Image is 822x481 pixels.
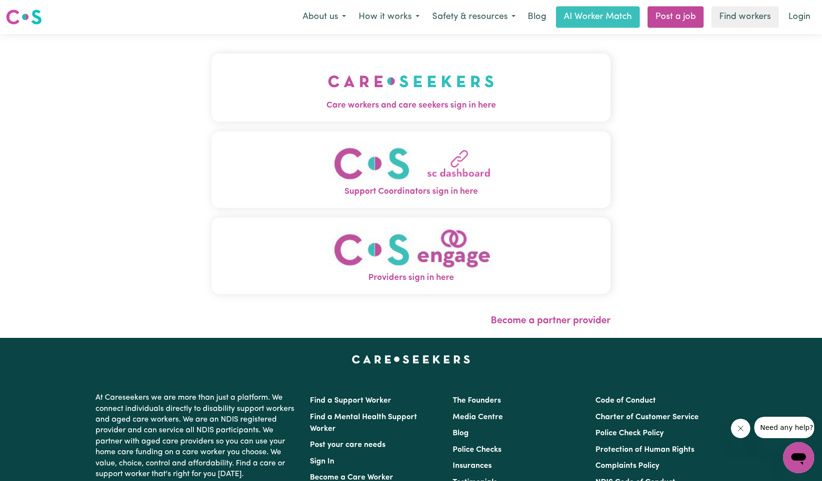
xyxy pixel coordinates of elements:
[310,458,334,465] a: Sign In
[595,413,699,421] a: Charter of Customer Service
[211,185,611,198] span: Support Coordinators sign in here
[426,7,522,27] button: Safety & resources
[453,413,503,421] a: Media Centre
[556,6,640,28] a: AI Worker Match
[491,316,611,326] a: Become a partner provider
[783,6,816,28] a: Login
[731,419,750,438] iframe: Close message
[6,8,42,26] img: Careseekers logo
[211,54,611,122] button: Care workers and care seekers sign in here
[310,441,385,449] a: Post your care needs
[595,397,656,405] a: Code of Conduct
[453,462,492,470] a: Insurances
[310,397,391,405] a: Find a Support Worker
[595,446,694,454] a: Protection of Human Rights
[595,462,659,470] a: Complaints Policy
[211,99,611,112] span: Care workers and care seekers sign in here
[310,413,417,433] a: Find a Mental Health Support Worker
[595,429,664,437] a: Police Check Policy
[453,397,501,405] a: The Founders
[211,218,611,294] button: Providers sign in here
[6,6,42,28] a: Careseekers logo
[711,6,779,28] a: Find workers
[211,272,611,284] span: Providers sign in here
[296,7,352,27] button: About us
[522,6,552,28] a: Blog
[783,442,814,473] iframe: Button to launch messaging window
[453,446,501,454] a: Police Checks
[352,7,426,27] button: How it works
[754,417,814,438] iframe: Message from company
[648,6,704,28] a: Post a job
[453,429,469,437] a: Blog
[211,131,611,208] button: Support Coordinators sign in here
[352,355,470,363] a: Careseekers home page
